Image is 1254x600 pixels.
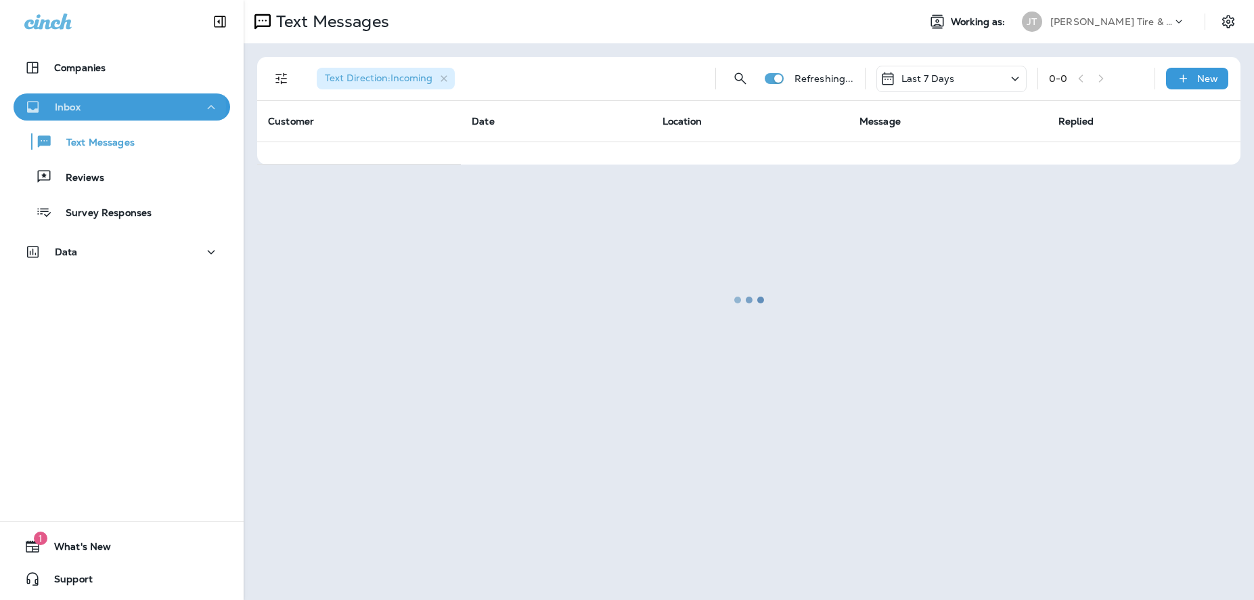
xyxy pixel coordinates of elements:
button: Companies [14,54,230,81]
button: Support [14,565,230,593]
button: 1What's New [14,533,230,560]
span: What's New [41,541,111,557]
p: Reviews [52,172,104,185]
span: 1 [34,532,47,545]
p: Text Messages [53,137,135,150]
span: Support [41,574,93,590]
p: Inbox [55,102,81,112]
p: New [1197,73,1218,84]
button: Data [14,238,230,265]
button: Reviews [14,163,230,191]
p: Data [55,247,78,257]
p: Companies [54,62,106,73]
button: Collapse Sidebar [201,8,239,35]
p: Survey Responses [52,207,152,220]
button: Text Messages [14,127,230,156]
button: Survey Responses [14,198,230,226]
button: Inbox [14,93,230,121]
